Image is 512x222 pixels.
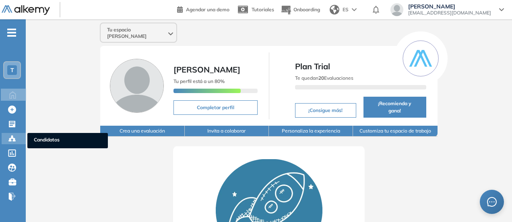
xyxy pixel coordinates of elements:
span: T [10,67,14,73]
button: Invita a colaborar [185,126,269,137]
span: [PERSON_NAME] [408,3,491,10]
button: Completar perfil [173,100,257,115]
span: Te quedan Evaluaciones [295,75,353,81]
button: Customiza tu espacio de trabajo [353,126,437,137]
a: Agendar una demo [177,4,229,14]
span: Agendar una demo [186,6,229,12]
span: Candidatos [34,136,101,145]
button: Onboarding [281,1,320,19]
i: - [7,32,16,33]
img: Foto de perfil [110,59,164,113]
span: Onboarding [293,6,320,12]
button: ¡Consigue más! [295,103,356,118]
img: Logo [2,5,50,15]
span: ES [343,6,349,13]
span: Tu perfil está a un 80% [173,78,225,84]
button: ¡Recomienda y gana! [363,97,426,118]
span: Plan Trial [295,60,426,73]
button: Crea una evaluación [100,126,184,137]
span: [EMAIL_ADDRESS][DOMAIN_NAME] [408,10,491,16]
span: Tu espacio [PERSON_NAME] [107,27,167,39]
b: 20 [318,75,324,81]
button: Personaliza la experiencia [269,126,353,137]
span: [PERSON_NAME] [173,64,240,75]
img: arrow [352,8,357,11]
span: message [487,197,497,207]
img: world [330,5,339,15]
span: Tutoriales [252,6,274,12]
